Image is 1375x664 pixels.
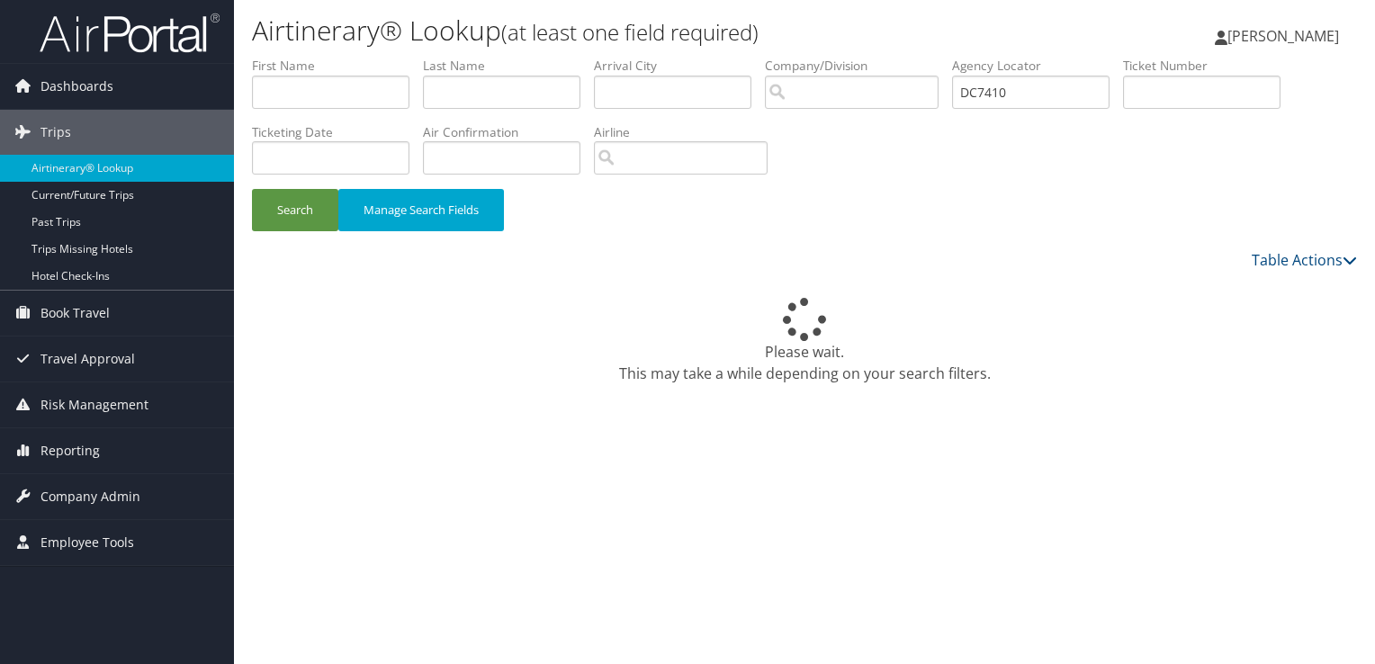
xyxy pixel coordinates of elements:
span: Risk Management [40,382,148,427]
label: Ticket Number [1123,57,1294,75]
span: Travel Approval [40,336,135,381]
img: airportal-logo.png [40,12,220,54]
span: Company Admin [40,474,140,519]
label: Ticketing Date [252,123,423,141]
span: Reporting [40,428,100,473]
label: Agency Locator [952,57,1123,75]
span: [PERSON_NAME] [1227,26,1339,46]
label: Airline [594,123,781,141]
span: Trips [40,110,71,155]
span: Employee Tools [40,520,134,565]
h1: Airtinerary® Lookup [252,12,989,49]
a: [PERSON_NAME] [1215,9,1357,63]
label: Arrival City [594,57,765,75]
button: Search [252,189,338,231]
label: Last Name [423,57,594,75]
a: Table Actions [1252,250,1357,270]
small: (at least one field required) [501,17,759,47]
span: Dashboards [40,64,113,109]
span: Book Travel [40,291,110,336]
label: Air Confirmation [423,123,594,141]
button: Manage Search Fields [338,189,504,231]
label: First Name [252,57,423,75]
div: Please wait. This may take a while depending on your search filters. [252,298,1357,384]
label: Company/Division [765,57,952,75]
